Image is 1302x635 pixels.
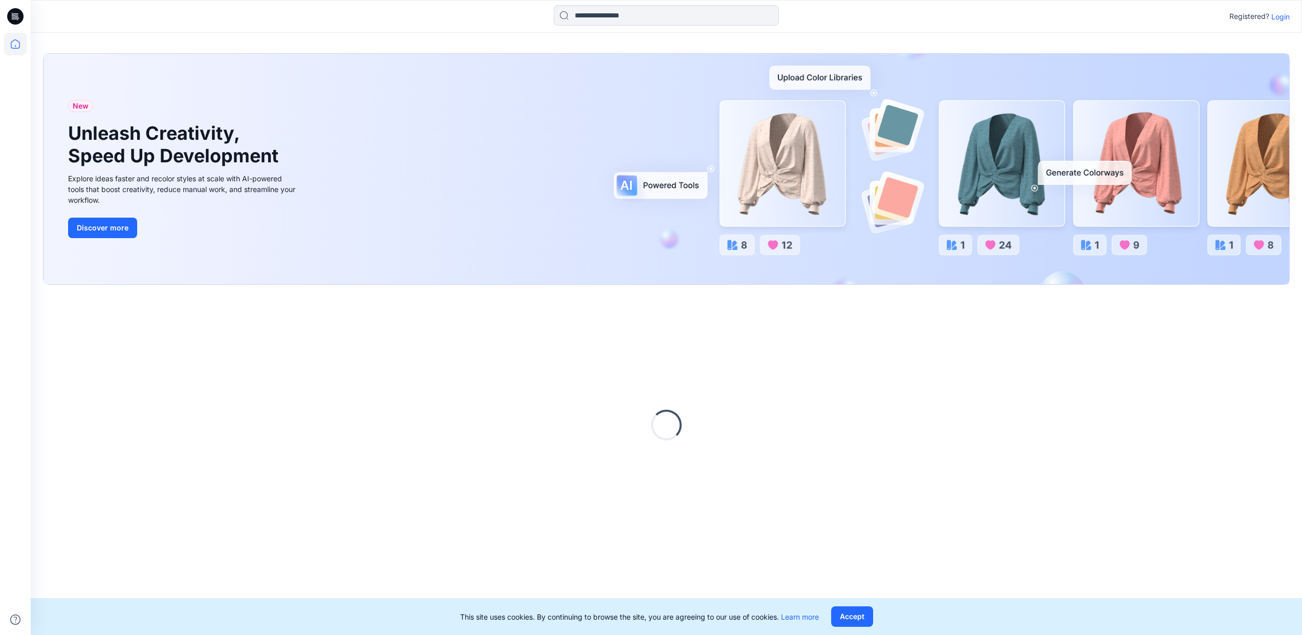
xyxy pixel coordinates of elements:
[68,218,137,238] button: Discover more
[68,173,298,205] div: Explore ideas faster and recolor styles at scale with AI-powered tools that boost creativity, red...
[781,612,819,621] a: Learn more
[68,218,298,238] a: Discover more
[460,611,819,622] p: This site uses cookies. By continuing to browse the site, you are agreeing to our use of cookies.
[73,100,89,112] span: New
[1229,10,1269,23] p: Registered?
[1271,11,1290,22] p: Login
[68,122,283,166] h1: Unleash Creativity, Speed Up Development
[831,606,873,627] button: Accept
